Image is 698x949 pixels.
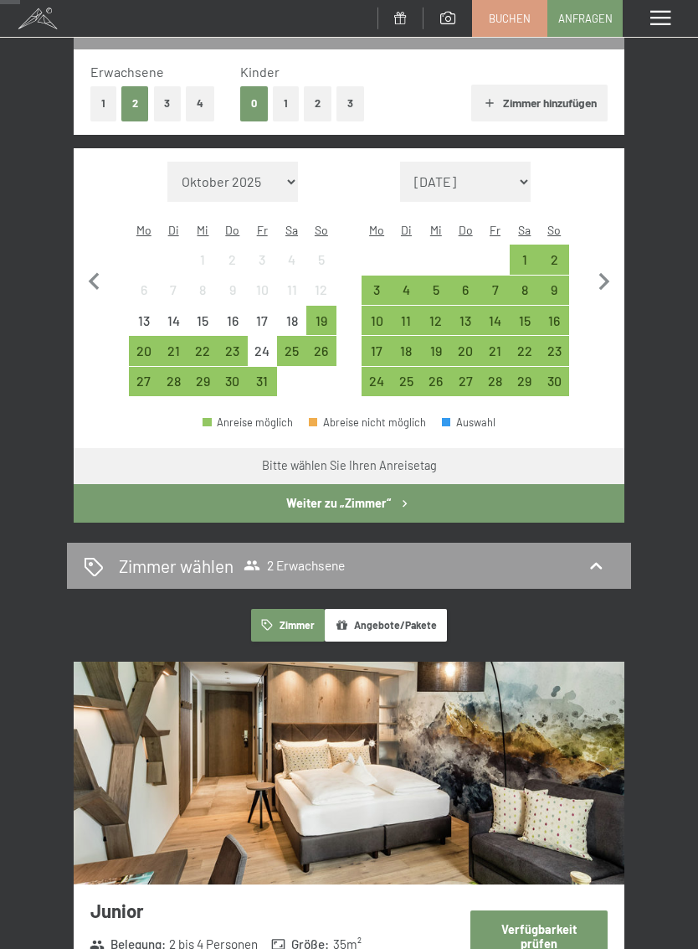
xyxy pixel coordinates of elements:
[369,223,384,237] abbr: Montag
[248,245,277,274] div: Fri Oct 03 2025
[277,306,306,335] div: Sat Oct 18 2025
[248,367,277,396] div: Anreise möglich
[540,367,569,396] div: Anreise möglich
[249,344,275,370] div: 24
[90,64,164,80] span: Erwachsene
[450,367,480,396] div: Anreise möglich
[158,306,187,335] div: Tue Oct 14 2025
[482,374,508,400] div: 28
[401,223,412,237] abbr: Dienstag
[423,344,449,370] div: 19
[190,314,216,340] div: 15
[273,86,299,121] button: 1
[392,306,421,335] div: Anreise möglich
[510,367,539,396] div: Anreise möglich
[160,344,186,370] div: 21
[392,306,421,335] div: Tue Nov 11 2025
[188,276,218,305] div: Anreise nicht möglich
[392,336,421,365] div: Anreise möglich
[308,283,334,309] div: 12
[541,253,567,279] div: 2
[362,276,391,305] div: Mon Nov 03 2025
[510,306,539,335] div: Sat Nov 15 2025
[190,344,216,370] div: 22
[392,367,421,396] div: Anreise möglich
[480,336,510,365] div: Fri Nov 21 2025
[541,314,567,340] div: 16
[188,367,218,396] div: Wed Oct 29 2025
[190,253,216,279] div: 1
[393,344,419,370] div: 18
[248,245,277,274] div: Anreise nicht möglich
[540,276,569,305] div: Anreise möglich
[489,11,531,26] span: Buchen
[511,283,537,309] div: 8
[308,344,334,370] div: 26
[129,336,158,365] div: Mon Oct 20 2025
[510,306,539,335] div: Anreise möglich
[308,314,334,340] div: 19
[421,306,450,335] div: Anreise möglich
[279,344,305,370] div: 25
[393,374,419,400] div: 25
[392,367,421,396] div: Tue Nov 25 2025
[158,367,187,396] div: Tue Oct 28 2025
[248,276,277,305] div: Fri Oct 10 2025
[442,417,495,428] div: Auswahl
[218,367,247,396] div: Anreise möglich
[363,374,389,400] div: 24
[218,306,247,335] div: Anreise nicht möglich
[423,283,449,309] div: 5
[279,283,305,309] div: 11
[74,484,624,523] button: Weiter zu „Zimmer“
[450,276,480,305] div: Thu Nov 06 2025
[129,276,158,305] div: Anreise nicht möglich
[219,253,245,279] div: 2
[452,283,478,309] div: 6
[262,457,437,474] div: Bitte wählen Sie Ihren Anreisetag
[452,374,478,400] div: 27
[421,276,450,305] div: Anreise möglich
[218,336,247,365] div: Anreise möglich
[90,86,116,121] button: 1
[190,374,216,400] div: 29
[160,314,186,340] div: 14
[510,336,539,365] div: Sat Nov 22 2025
[452,314,478,340] div: 13
[540,306,569,335] div: Anreise möglich
[277,306,306,335] div: Anreise nicht möglich
[450,306,480,335] div: Anreise möglich
[452,344,478,370] div: 20
[480,276,510,305] div: Fri Nov 07 2025
[218,245,247,274] div: Anreise nicht möglich
[540,245,569,274] div: Sun Nov 02 2025
[393,314,419,340] div: 11
[90,898,459,924] h3: Junior
[218,367,247,396] div: Thu Oct 30 2025
[325,609,447,642] button: Angebote/Pakete
[306,336,336,365] div: Anreise möglich
[511,344,537,370] div: 22
[225,223,239,237] abbr: Donnerstag
[482,344,508,370] div: 21
[218,306,247,335] div: Thu Oct 16 2025
[129,306,158,335] div: Mon Oct 13 2025
[119,554,234,578] h2: Zimmer wählen
[392,336,421,365] div: Tue Nov 18 2025
[277,276,306,305] div: Anreise nicht möglich
[219,344,245,370] div: 23
[248,336,277,365] div: Anreise nicht möglich
[249,314,275,340] div: 17
[490,223,500,237] abbr: Freitag
[129,336,158,365] div: Anreise möglich
[587,162,622,397] button: Nächster Monat
[392,276,421,305] div: Anreise möglich
[279,314,305,340] div: 18
[158,336,187,365] div: Tue Oct 21 2025
[540,336,569,365] div: Anreise möglich
[306,276,336,305] div: Anreise nicht möglich
[450,276,480,305] div: Anreise möglich
[362,367,391,396] div: Anreise möglich
[421,306,450,335] div: Wed Nov 12 2025
[248,276,277,305] div: Anreise nicht möglich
